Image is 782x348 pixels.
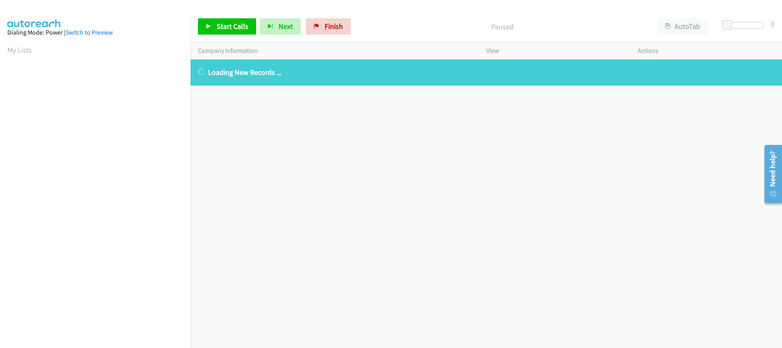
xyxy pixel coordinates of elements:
[638,46,775,56] p: Actions
[198,46,472,56] p: Company Information
[279,22,293,31] span: Next
[66,28,113,36] a: Switch to Preview
[362,21,643,32] p: Paused
[758,142,782,206] iframe: Resource Center
[198,67,775,78] p: Loading New Records ...
[198,18,256,35] a: Start Calls
[657,18,708,35] button: AutoTab
[771,18,775,29] div: 0
[7,28,183,37] div: Dialing Mode: Power |
[306,18,351,35] a: Finish
[726,22,764,28] div: Delay between calls (in seconds)
[486,46,623,56] p: View
[325,22,343,31] span: Finish
[260,18,301,35] button: Next
[7,45,32,55] a: My Lists
[217,22,248,31] span: Start Calls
